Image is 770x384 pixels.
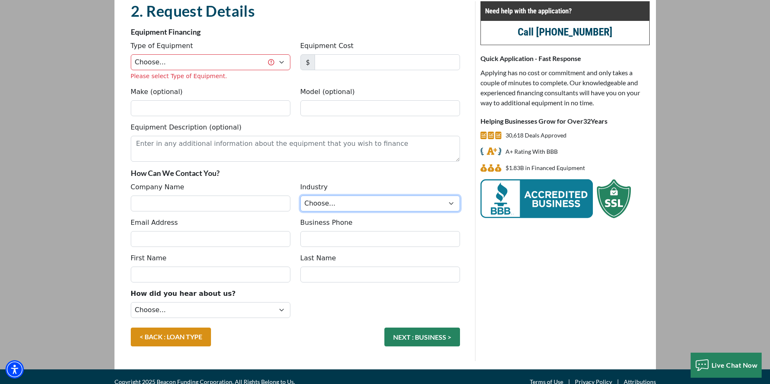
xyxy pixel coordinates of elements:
label: First Name [131,253,167,263]
div: Please select Type of Equipment. [131,72,290,81]
button: Live Chat Now [691,353,762,378]
p: How Can We Contact You? [131,168,460,178]
label: Email Address [131,218,178,228]
p: Need help with the application? [485,6,645,16]
label: How did you hear about us? [131,289,236,299]
a: call (847) 897-2486 [518,26,612,38]
button: NEXT : BUSINESS > [384,328,460,346]
label: Equipment Description (optional) [131,122,241,132]
p: Applying has no cost or commitment and only takes a couple of minutes to complete. Our knowledgea... [480,68,650,108]
label: Industry [300,182,328,192]
p: 30,618 Deals Approved [506,130,567,140]
span: Live Chat Now [712,361,758,369]
span: 32 [583,117,591,125]
label: Model (optional) [300,87,355,97]
a: < BACK : LOAN TYPE [131,328,211,346]
p: Equipment Financing [131,27,460,37]
p: Helping Businesses Grow for Over Years [480,116,650,126]
p: A+ Rating With BBB [506,147,558,157]
p: $1,827,664,895 in Financed Equipment [506,163,585,173]
label: Company Name [131,182,184,192]
label: Type of Equipment [131,41,193,51]
img: BBB Acredited Business and SSL Protection [480,179,631,218]
div: Accessibility Menu [5,360,24,379]
p: Quick Application - Fast Response [480,53,650,64]
label: Business Phone [300,218,353,228]
label: Equipment Cost [300,41,354,51]
iframe: reCAPTCHA [300,289,427,321]
h2: 2. Request Details [131,1,460,20]
label: Make (optional) [131,87,183,97]
span: $ [300,54,315,70]
label: Last Name [300,253,336,263]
